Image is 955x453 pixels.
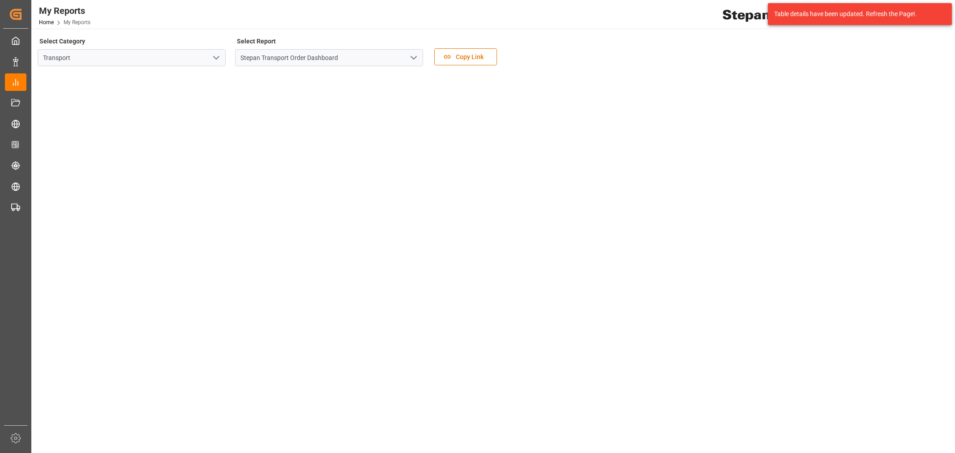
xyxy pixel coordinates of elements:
label: Select Report [235,35,277,47]
button: open menu [407,51,420,65]
div: My Reports [39,4,90,17]
div: Table details have been updated. Refresh the Page!. [774,9,939,19]
span: Copy Link [451,52,488,62]
img: Stepan_Company_logo.svg.png_1713531530.png [723,7,788,22]
button: open menu [209,51,223,65]
label: Select Category [38,35,86,47]
a: Home [39,19,54,26]
input: Type to search/select [235,49,423,66]
input: Type to search/select [38,49,226,66]
button: Copy Link [434,48,497,65]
